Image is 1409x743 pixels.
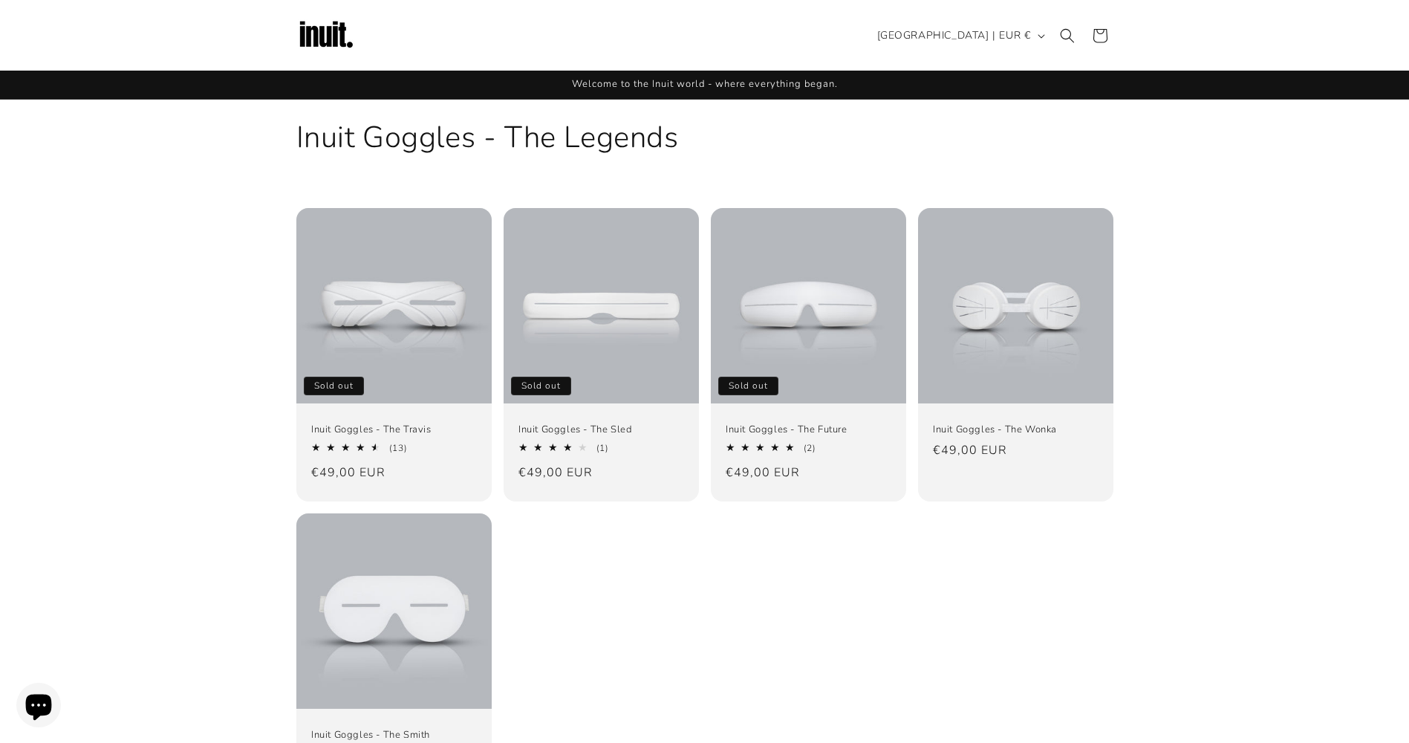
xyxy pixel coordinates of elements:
a: Inuit Goggles - The Smith [311,729,477,742]
summary: Search [1051,19,1084,52]
img: Inuit Logo [296,6,356,65]
span: [GEOGRAPHIC_DATA] | EUR € [877,27,1031,43]
a: Inuit Goggles - The Future [726,424,891,436]
span: Welcome to the Inuit world - where everything began. [572,77,838,91]
div: Announcement [296,71,1113,99]
a: Inuit Goggles - The Travis [311,424,477,436]
a: Inuit Goggles - The Sled [518,424,684,436]
h1: Inuit Goggles - The Legends [296,118,1113,157]
inbox-online-store-chat: Shopify online store chat [12,683,65,731]
button: [GEOGRAPHIC_DATA] | EUR € [868,22,1051,50]
a: Inuit Goggles - The Wonka [933,424,1099,436]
